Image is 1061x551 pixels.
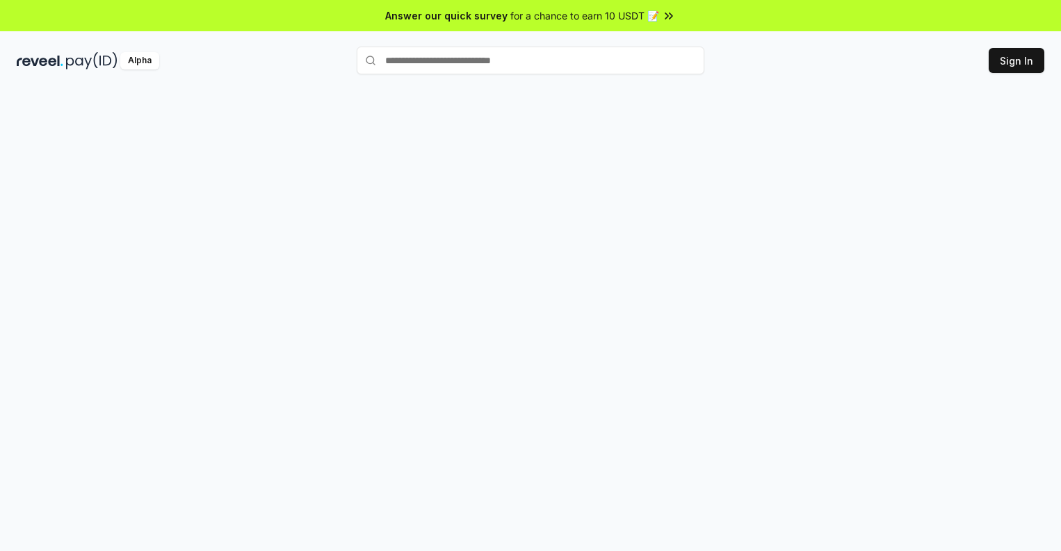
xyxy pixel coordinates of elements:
[989,48,1044,73] button: Sign In
[66,52,118,69] img: pay_id
[385,8,508,23] span: Answer our quick survey
[120,52,159,69] div: Alpha
[510,8,659,23] span: for a chance to earn 10 USDT 📝
[17,52,63,69] img: reveel_dark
